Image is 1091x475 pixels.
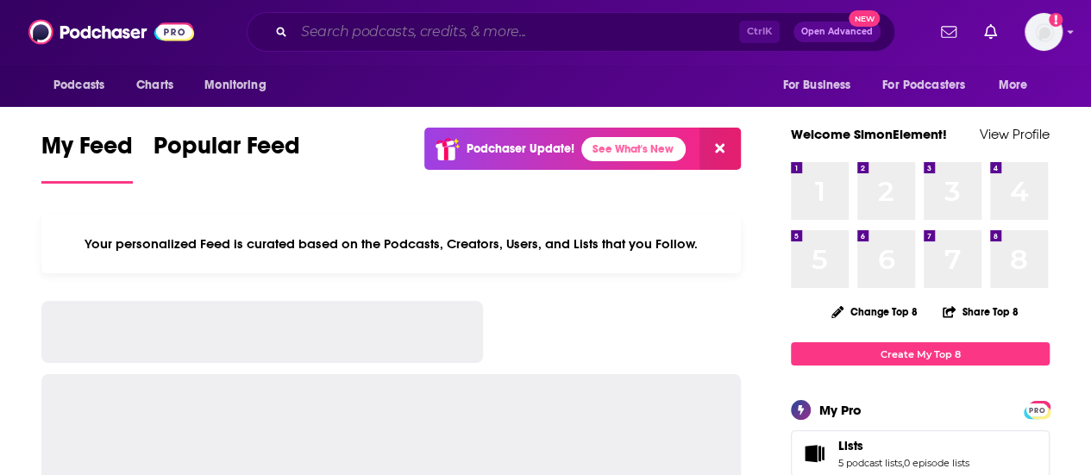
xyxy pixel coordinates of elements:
button: open menu [871,69,990,102]
button: Share Top 8 [942,295,1019,328]
span: PRO [1026,403,1047,416]
a: See What's New [581,137,686,161]
span: New [849,10,880,27]
span: Ctrl K [739,21,780,43]
a: My Feed [41,131,133,184]
button: open menu [192,69,288,102]
span: For Business [782,73,850,97]
button: Show profile menu [1025,13,1063,51]
img: User Profile [1025,13,1063,51]
a: 0 episode lists [904,457,969,469]
button: open menu [987,69,1050,102]
a: Show notifications dropdown [934,17,963,47]
a: View Profile [980,126,1050,142]
a: Lists [797,441,831,466]
div: Your personalized Feed is curated based on the Podcasts, Creators, Users, and Lists that you Follow. [41,215,741,273]
a: PRO [1026,403,1047,416]
a: Lists [838,438,969,453]
button: Open AdvancedNew [793,22,881,42]
div: My Pro [819,402,862,418]
span: Monitoring [204,73,266,97]
button: Change Top 8 [821,301,928,322]
div: Search podcasts, credits, & more... [247,12,895,52]
span: Open Advanced [801,28,873,36]
p: Podchaser Update! [467,141,574,156]
a: Charts [125,69,184,102]
span: My Feed [41,131,133,171]
button: open menu [770,69,872,102]
a: 5 podcast lists [838,457,902,469]
span: Podcasts [53,73,104,97]
span: Lists [838,438,863,453]
span: Popular Feed [154,131,300,171]
button: open menu [41,69,127,102]
a: Popular Feed [154,131,300,184]
svg: Add a profile image [1049,13,1063,27]
input: Search podcasts, credits, & more... [294,18,739,46]
a: Welcome SimonElement! [791,126,947,142]
span: Logged in as SimonElement [1025,13,1063,51]
span: More [999,73,1028,97]
a: Create My Top 8 [791,342,1050,366]
span: Charts [136,73,173,97]
img: Podchaser - Follow, Share and Rate Podcasts [28,16,194,48]
span: , [902,457,904,469]
span: For Podcasters [882,73,965,97]
a: Show notifications dropdown [977,17,1004,47]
